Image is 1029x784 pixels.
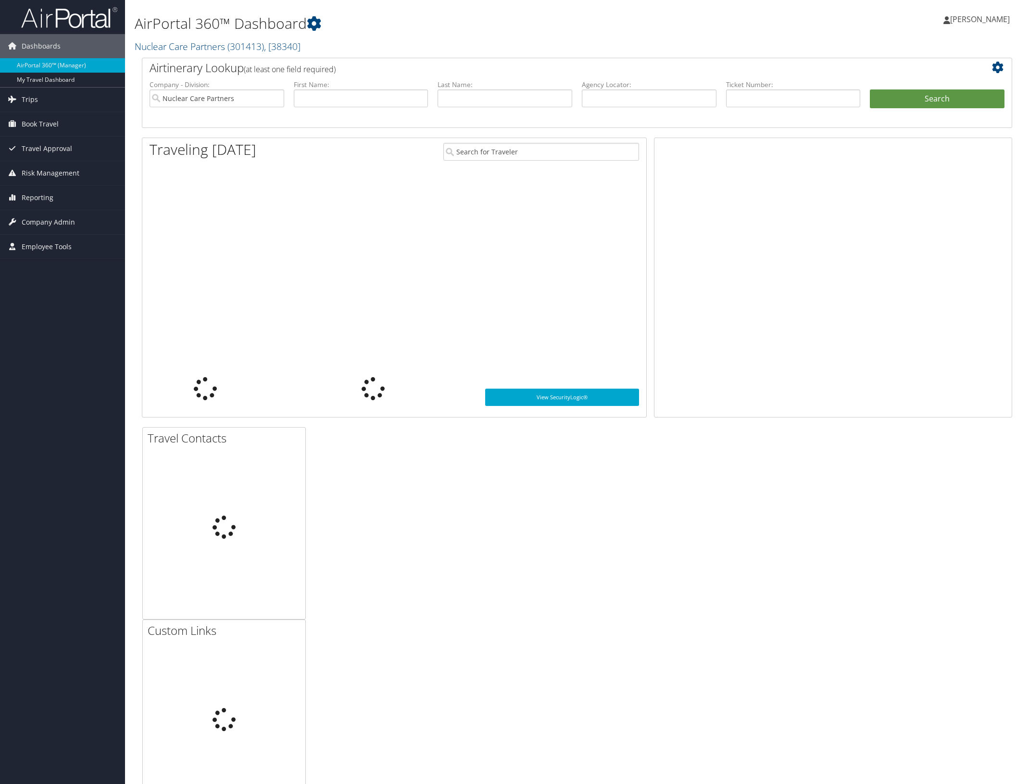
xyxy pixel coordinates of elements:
span: (at least one field required) [244,64,336,75]
span: Book Travel [22,112,59,136]
span: Company Admin [22,210,75,234]
label: Agency Locator: [582,80,716,89]
span: , [ 38340 ] [264,40,301,53]
span: Employee Tools [22,235,72,259]
a: View SecurityLogic® [485,389,639,406]
span: Travel Approval [22,137,72,161]
h2: Travel Contacts [148,430,305,446]
a: Nuclear Care Partners [135,40,301,53]
span: Dashboards [22,34,61,58]
input: Search for Traveler [443,143,639,161]
span: Trips [22,88,38,112]
span: Reporting [22,186,53,210]
label: Last Name: [438,80,572,89]
h1: AirPortal 360™ Dashboard [135,13,725,34]
label: Ticket Number: [726,80,861,89]
img: airportal-logo.png [21,6,117,29]
span: ( 301413 ) [227,40,264,53]
label: Company - Division: [150,80,284,89]
label: First Name: [294,80,428,89]
a: [PERSON_NAME] [943,5,1019,34]
h1: Traveling [DATE] [150,139,256,160]
h2: Airtinerary Lookup [150,60,932,76]
button: Search [870,89,1004,109]
span: Risk Management [22,161,79,185]
span: [PERSON_NAME] [950,14,1010,25]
